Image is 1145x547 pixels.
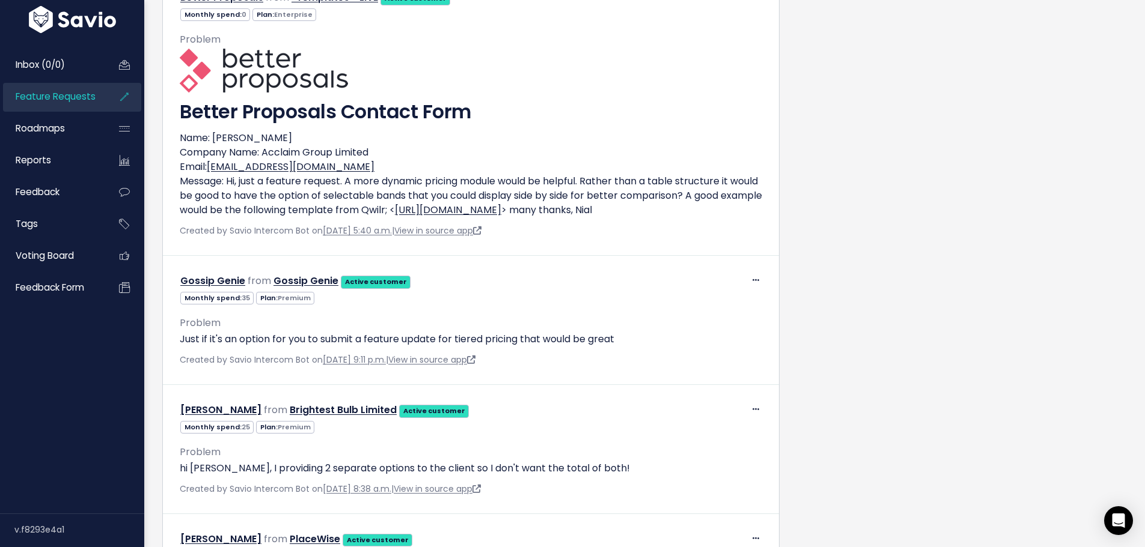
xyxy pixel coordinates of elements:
[180,316,221,330] span: Problem
[180,532,261,546] a: [PERSON_NAME]
[403,406,465,416] strong: Active customer
[252,8,316,21] span: Plan:
[180,97,762,126] h1: Better Proposals Contact Form
[273,274,338,288] a: Gossip Genie
[323,354,386,366] a: [DATE] 9:11 p.m.
[3,274,100,301] a: Feedback form
[347,535,409,545] strong: Active customer
[207,160,374,174] a: [EMAIL_ADDRESS][DOMAIN_NAME]
[3,115,100,142] a: Roadmaps
[278,422,311,432] span: Premium
[180,292,254,304] span: Monthly spend:
[3,147,100,174] a: Reports
[16,90,96,103] span: Feature Requests
[3,242,100,270] a: Voting Board
[290,532,340,546] a: PlaceWise
[180,274,245,288] a: Gossip Genie
[16,154,51,166] span: Reports
[180,32,221,46] span: Problem
[16,58,65,71] span: Inbox (0/0)
[264,532,287,546] span: from
[16,249,74,262] span: Voting Board
[3,178,100,206] a: Feedback
[16,281,84,294] span: Feedback form
[264,403,287,417] span: from
[274,10,313,19] span: Enterprise
[242,293,250,303] span: 35
[345,277,407,286] strong: Active customer
[388,354,475,366] a: View in source app
[278,293,311,303] span: Premium
[242,10,246,19] span: 0
[323,225,392,237] a: [DATE] 5:40 a.m.
[394,483,481,495] a: View in source app
[180,461,762,476] p: hi [PERSON_NAME], I providing 2 separate options to the client so I don't want the total of both!
[180,483,481,495] span: Created by Savio Intercom Bot on |
[16,217,38,230] span: Tags
[3,83,100,110] a: Feature Requests
[26,6,119,33] img: logo-white.9d6f32f41409.svg
[256,421,314,434] span: Plan:
[14,514,144,545] div: v.f8293e4a1
[256,292,314,304] span: Plan:
[1104,506,1133,535] div: Open Intercom Messenger
[180,8,250,21] span: Monthly spend:
[394,225,481,237] a: View in source app
[395,203,501,217] a: [URL][DOMAIN_NAME]
[180,354,475,366] span: Created by Savio Intercom Bot on |
[323,483,391,495] a: [DATE] 8:38 a.m.
[16,186,60,198] span: Feedback
[3,51,100,79] a: Inbox (0/0)
[180,403,261,417] a: [PERSON_NAME]
[3,210,100,238] a: Tags
[180,131,762,217] p: Name: [PERSON_NAME] Company Name: Acclaim Group Limited Email: Message: Hi, just a feature reques...
[180,225,481,237] span: Created by Savio Intercom Bot on |
[290,403,397,417] a: Brightest Bulb Limited
[180,421,254,434] span: Monthly spend:
[242,422,250,432] span: 25
[180,445,221,459] span: Problem
[248,274,271,288] span: from
[16,122,65,134] span: Roadmaps
[180,332,762,346] p: Just if it's an option for you to submit a feature update for tiered pricing that would be great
